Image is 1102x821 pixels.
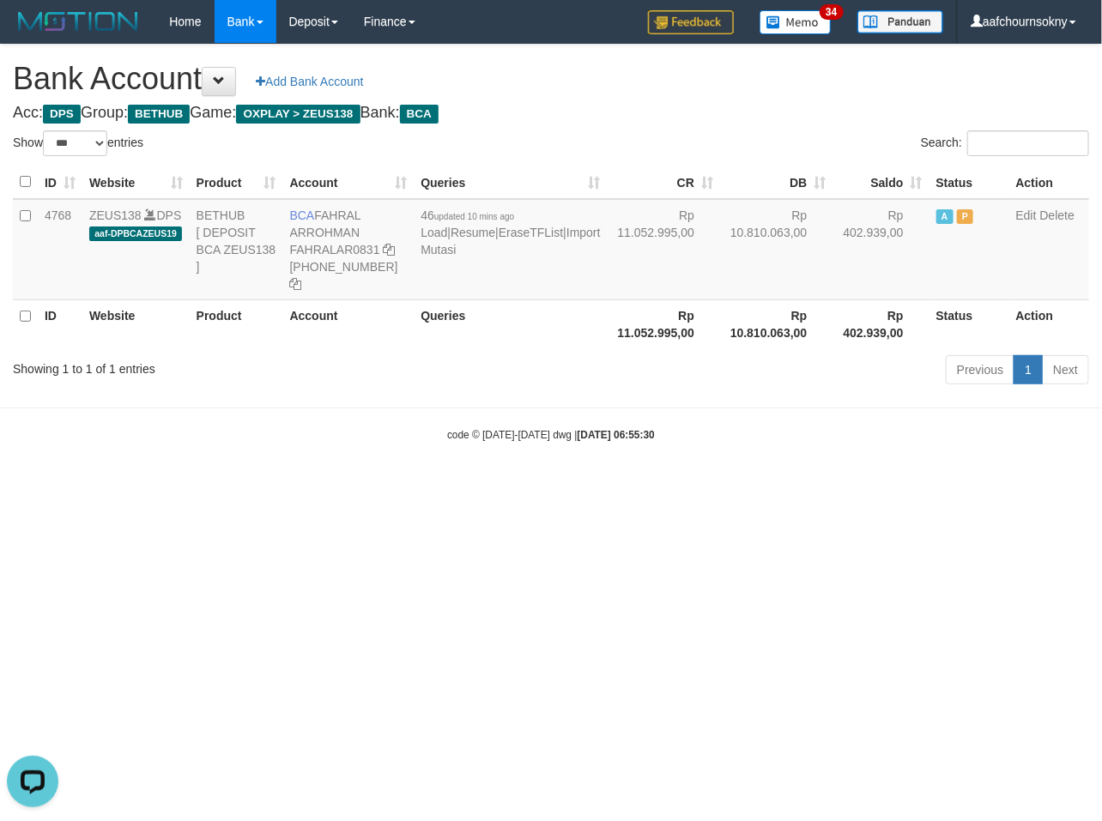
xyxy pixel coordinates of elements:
[946,355,1014,384] a: Previous
[833,299,929,348] th: Rp 402.939,00
[1009,166,1089,199] th: Action
[13,130,143,156] label: Show entries
[936,209,954,224] span: Active
[283,299,415,348] th: Account
[290,277,302,291] a: Copy 5665095158 to clipboard
[283,199,415,300] td: FAHRAL ARROHMAN [PHONE_NUMBER]
[290,243,380,257] a: FAHRALAR0831
[957,209,974,224] span: Paused
[451,226,495,239] a: Resume
[89,208,142,222] a: ZEUS138
[421,208,600,257] span: | | |
[82,199,190,300] td: DPS
[82,166,190,199] th: Website: activate to sort column ascending
[1009,299,1089,348] th: Action
[236,105,360,124] span: OXPLAY > ZEUS138
[608,299,720,348] th: Rp 11.052.995,00
[43,105,81,124] span: DPS
[833,199,929,300] td: Rp 402.939,00
[89,226,182,241] span: aaf-DPBCAZEUS19
[760,10,832,34] img: Button%20Memo.svg
[820,4,843,20] span: 34
[190,166,283,199] th: Product: activate to sort column ascending
[43,130,107,156] select: Showentries
[13,62,1089,96] h1: Bank Account
[421,226,447,239] a: Load
[290,208,315,222] span: BCA
[421,208,514,222] span: 46
[720,166,833,199] th: DB: activate to sort column ascending
[929,299,1009,348] th: Status
[128,105,190,124] span: BETHUB
[38,199,82,300] td: 4768
[921,130,1089,156] label: Search:
[857,10,943,33] img: panduan.png
[967,130,1089,156] input: Search:
[38,299,82,348] th: ID
[414,299,607,348] th: Queries
[13,9,143,34] img: MOTION_logo.png
[1042,355,1089,384] a: Next
[38,166,82,199] th: ID: activate to sort column ascending
[414,166,607,199] th: Queries: activate to sort column ascending
[578,429,655,441] strong: [DATE] 06:55:30
[1016,208,1037,222] a: Edit
[720,299,833,348] th: Rp 10.810.063,00
[421,226,600,257] a: Import Mutasi
[13,353,446,377] div: Showing 1 to 1 of 1 entries
[400,105,439,124] span: BCA
[608,199,720,300] td: Rp 11.052.995,00
[7,7,58,58] button: Open LiveChat chat widget
[434,212,514,221] span: updated 10 mins ago
[648,10,734,34] img: Feedback.jpg
[929,166,1009,199] th: Status
[720,199,833,300] td: Rp 10.810.063,00
[190,199,283,300] td: BETHUB [ DEPOSIT BCA ZEUS138 ]
[499,226,563,239] a: EraseTFList
[1040,208,1075,222] a: Delete
[283,166,415,199] th: Account: activate to sort column ascending
[383,243,395,257] a: Copy FAHRALAR0831 to clipboard
[833,166,929,199] th: Saldo: activate to sort column ascending
[190,299,283,348] th: Product
[13,105,1089,122] h4: Acc: Group: Game: Bank:
[82,299,190,348] th: Website
[447,429,655,441] small: code © [DATE]-[DATE] dwg |
[608,166,720,199] th: CR: activate to sort column ascending
[1014,355,1043,384] a: 1
[245,67,374,96] a: Add Bank Account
